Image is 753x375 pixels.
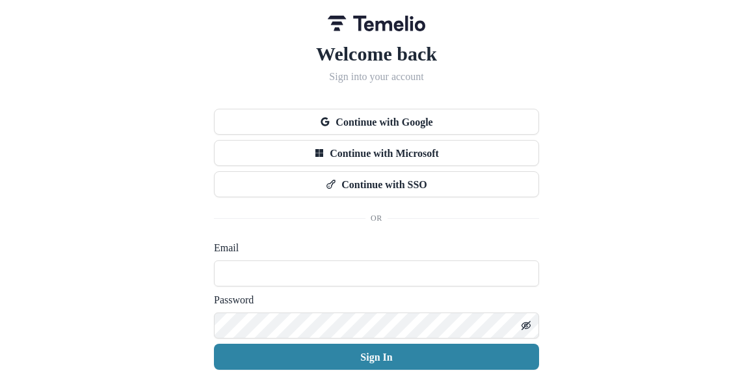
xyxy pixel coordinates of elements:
[214,42,539,65] h1: Welcome back
[516,315,536,336] button: Toggle password visibility
[214,109,539,135] button: Continue with Google
[214,70,539,83] h2: Sign into your account
[328,16,425,31] img: Temelio
[214,344,539,370] button: Sign In
[214,240,531,255] label: Email
[214,171,539,197] button: Continue with SSO
[214,292,531,307] label: Password
[214,140,539,166] button: Continue with Microsoft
